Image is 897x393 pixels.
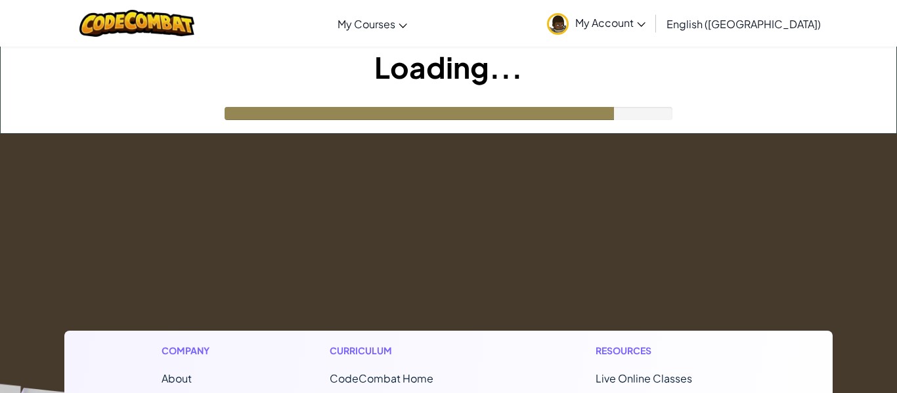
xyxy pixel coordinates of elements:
[331,6,414,41] a: My Courses
[162,371,192,385] a: About
[330,371,433,385] span: CodeCombat Home
[547,13,569,35] img: avatar
[596,344,735,358] h1: Resources
[162,344,223,358] h1: Company
[575,16,645,30] span: My Account
[1,47,896,87] h1: Loading...
[667,17,821,31] span: English ([GEOGRAPHIC_DATA])
[79,10,194,37] img: CodeCombat logo
[330,344,489,358] h1: Curriculum
[596,371,692,385] a: Live Online Classes
[540,3,652,44] a: My Account
[660,6,827,41] a: English ([GEOGRAPHIC_DATA])
[338,17,395,31] span: My Courses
